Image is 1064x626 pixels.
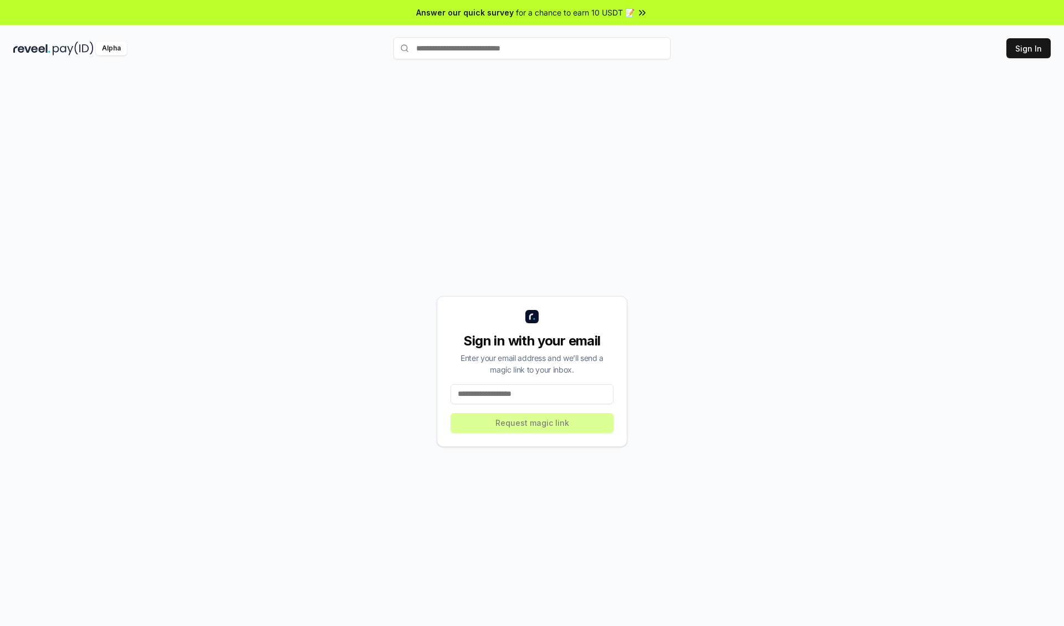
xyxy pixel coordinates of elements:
span: for a chance to earn 10 USDT 📝 [516,7,635,18]
img: pay_id [53,42,94,55]
img: logo_small [525,310,539,323]
button: Sign In [1006,38,1051,58]
div: Sign in with your email [451,332,613,350]
div: Enter your email address and we’ll send a magic link to your inbox. [451,352,613,375]
div: Alpha [96,42,127,55]
span: Answer our quick survey [416,7,514,18]
img: reveel_dark [13,42,50,55]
